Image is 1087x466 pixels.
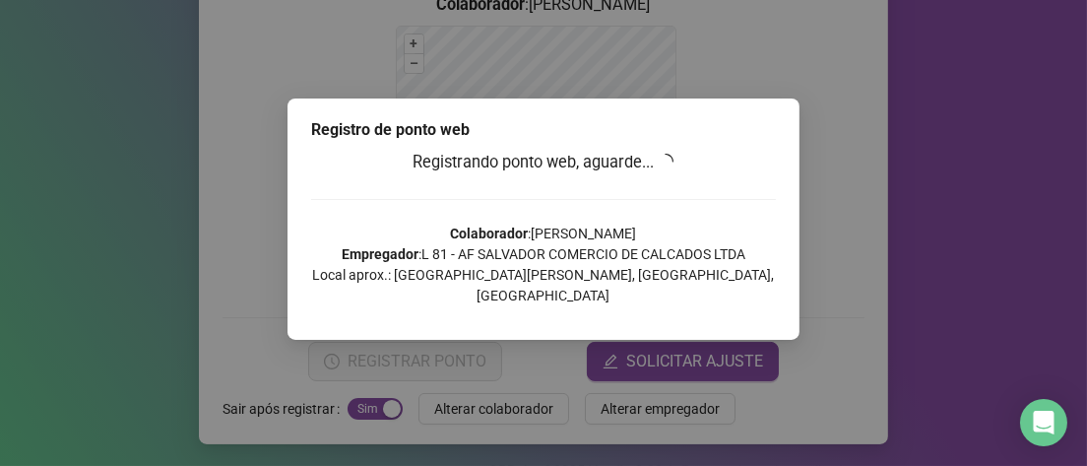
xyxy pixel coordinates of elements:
strong: Colaborador [451,226,529,241]
strong: Empregador [342,246,418,262]
span: loading [657,152,675,170]
h3: Registrando ponto web, aguarde... [311,150,776,175]
div: Open Intercom Messenger [1020,399,1067,446]
p: : [PERSON_NAME] : L 81 - AF SALVADOR COMERCIO DE CALCADOS LTDA Local aprox.: [GEOGRAPHIC_DATA][PE... [311,224,776,306]
div: Registro de ponto web [311,118,776,142]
